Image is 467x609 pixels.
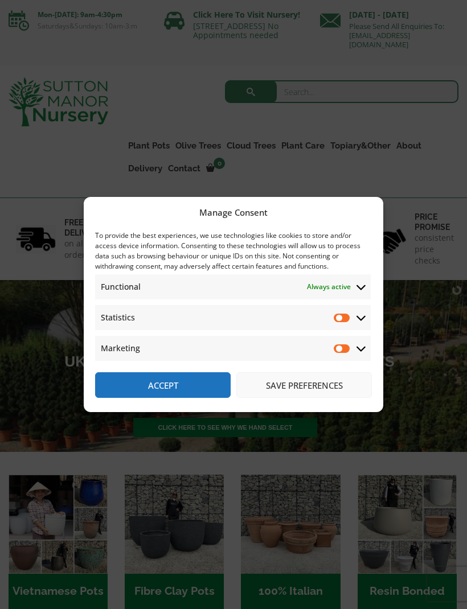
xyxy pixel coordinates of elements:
span: Functional [101,280,141,294]
summary: Statistics [95,305,371,330]
button: Accept [95,372,231,398]
span: Marketing [101,341,140,355]
summary: Marketing [95,336,371,361]
summary: Functional Always active [95,274,371,299]
span: Statistics [101,311,135,324]
button: Save preferences [236,372,372,398]
div: Manage Consent [199,205,268,219]
div: To provide the best experiences, we use technologies like cookies to store and/or access device i... [95,231,371,271]
span: Always active [307,280,351,294]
